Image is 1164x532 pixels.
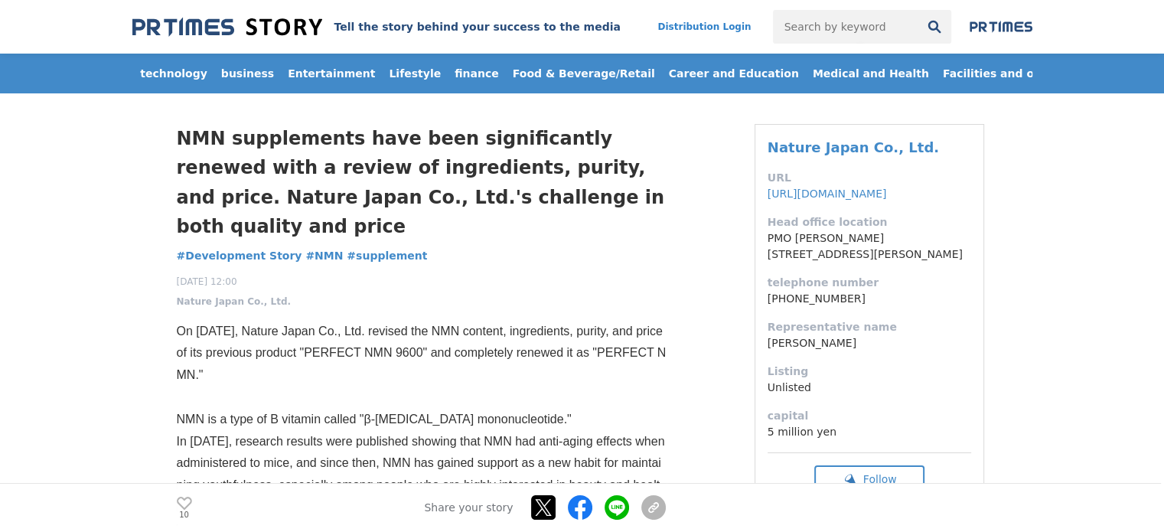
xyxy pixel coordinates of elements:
img: prtimes [970,21,1032,33]
font: business [221,67,274,80]
font: Listing [768,365,809,377]
font: On [DATE], Nature Japan Co., Ltd. revised the NMN content, ingredients, purity, and price of its ... [177,325,667,382]
a: #NMN [305,248,343,264]
font: [PERSON_NAME] [768,337,856,349]
font: telephone number [768,276,879,289]
font: technology [140,67,207,80]
font: Unlisted [768,381,811,393]
font: Career and Education [669,67,799,80]
font: Facilities and organizations [943,67,1109,80]
font: Distribution Login [657,21,751,32]
a: Nature Japan Co., Ltd. [768,139,939,155]
a: Entertainment [282,54,381,93]
a: #supplement [347,248,427,264]
font: #supplement [347,250,427,262]
a: [URL][DOMAIN_NAME] [768,188,887,200]
a: Nature Japan Co., Ltd. [177,295,292,308]
font: NMN supplements have been significantly renewed with a review of ingredients, purity, and price. ... [177,128,664,237]
font: 5 million yen [768,426,836,438]
a: Distribution Login [642,10,766,44]
font: PMO [PERSON_NAME][STREET_ADDRESS][PERSON_NAME] [768,232,963,260]
a: Tell the story behind your success to the media Tell the story behind your success to the media [132,17,621,38]
font: Lifestyle [389,67,441,80]
img: Tell the story behind your success to the media [132,17,322,38]
font: Nature Japan Co., Ltd. [177,296,292,307]
a: finance [448,54,505,93]
font: 10 [179,511,189,519]
font: [PHONE_NUMBER] [768,292,866,305]
a: Food & Beverage/Retail [507,54,661,93]
font: NMN is a type of B vitamin called "β-[MEDICAL_DATA] mononucleotide." [177,413,572,426]
font: Tell the story behind your success to the media [334,21,621,33]
a: #Development Story [177,248,302,264]
font: finance [455,67,499,80]
a: business [215,54,280,93]
a: Lifestyle [383,54,447,93]
font: #Development Story [177,250,302,262]
button: search [918,10,951,44]
font: Follow [863,473,897,485]
a: Medical and Health [807,54,935,93]
a: technology [134,54,214,93]
font: capital [768,410,809,422]
font: Medical and Health [813,67,929,80]
font: Representative name [768,321,897,333]
font: In [DATE], research results were published showing that NMN had anti-aging effects when administe... [177,435,668,514]
font: Head office location [768,216,888,228]
font: #NMN [305,250,343,262]
a: Facilities and organizations [937,54,1115,93]
button: Follow [814,465,924,494]
input: Search by keyword [773,10,918,44]
a: Career and Education [663,54,805,93]
font: Share your story [424,502,513,514]
font: URL [768,171,791,184]
font: Entertainment [288,67,375,80]
font: Food & Beverage/Retail [513,67,655,80]
font: [DATE] 12:00 [177,276,237,287]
